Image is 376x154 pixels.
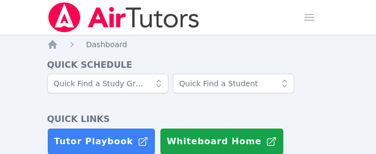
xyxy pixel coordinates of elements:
nav: Breadcrumb [47,39,329,50]
input: Quick Find a Student [173,74,294,93]
span: Dashboard [86,40,127,49]
h4: Quick Links [47,113,329,126]
a: Dashboard [86,39,127,50]
input: Quick Find a Study Group [47,74,168,93]
h4: Quick Schedule [47,59,329,72]
img: Air Tutors [47,2,200,33]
